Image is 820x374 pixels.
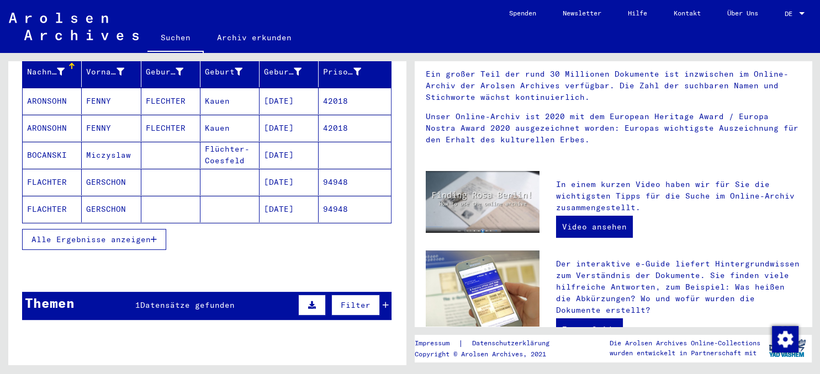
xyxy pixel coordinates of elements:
a: Datenschutzerklärung [463,338,563,349]
mat-cell: FLECHTER [141,115,200,141]
span: Datensätze gefunden [140,300,235,310]
mat-cell: [DATE] [260,88,319,114]
div: Vorname [86,66,124,78]
mat-cell: GERSCHON [82,196,141,222]
mat-cell: ARONSOHN [23,115,82,141]
button: Filter [331,295,380,316]
p: Der interaktive e-Guide liefert Hintergrundwissen zum Verständnis der Dokumente. Sie finden viele... [556,258,801,316]
mat-header-cell: Prisoner # [319,56,390,87]
span: DE [785,10,797,18]
div: Prisoner # [323,63,377,81]
img: Arolsen_neg.svg [9,13,139,40]
div: Nachname [27,66,65,78]
p: Unser Online-Archiv ist 2020 mit dem European Heritage Award / Europa Nostra Award 2020 ausgezeic... [426,111,801,146]
div: Geburtsdatum [264,63,318,81]
a: Video ansehen [556,216,633,238]
mat-cell: 42018 [319,88,390,114]
mat-cell: FLACHTER [23,196,82,222]
mat-cell: [DATE] [260,169,319,195]
button: Alle Ergebnisse anzeigen [22,229,166,250]
mat-cell: Kauen [200,115,260,141]
p: Copyright © Arolsen Archives, 2021 [415,349,563,359]
mat-cell: FLACHTER [23,169,82,195]
div: Geburt‏ [205,63,259,81]
mat-header-cell: Nachname [23,56,82,87]
div: Geburt‏ [205,66,242,78]
div: | [415,338,563,349]
div: Zustimmung ändern [771,325,798,352]
img: eguide.jpg [426,250,539,327]
mat-header-cell: Geburt‏ [200,56,260,87]
mat-cell: Miczyslaw [82,142,141,168]
a: Impressum [415,338,458,349]
mat-cell: FLECHTER [141,88,200,114]
mat-cell: FENNY [82,88,141,114]
img: yv_logo.png [766,334,808,362]
mat-cell: [DATE] [260,142,319,168]
a: Zum e-Guide [556,318,623,340]
a: Archiv erkunden [204,24,305,51]
p: Ein großer Teil der rund 30 Millionen Dokumente ist inzwischen im Online-Archiv der Arolsen Archi... [426,68,801,103]
p: In einem kurzen Video haben wir für Sie die wichtigsten Tipps für die Suche im Online-Archiv zusa... [556,179,801,213]
mat-cell: [DATE] [260,196,319,222]
img: video.jpg [426,171,539,233]
p: wurden entwickelt in Partnerschaft mit [610,348,760,358]
p: Die Arolsen Archives Online-Collections [610,338,760,348]
mat-cell: 94948 [319,169,390,195]
div: Nachname [27,63,81,81]
mat-cell: BOCANSKI [23,142,82,168]
mat-cell: Flüchter-Coesfeld [200,142,260,168]
div: Prisoner # [323,66,361,78]
a: Suchen [147,24,204,53]
mat-cell: FENNY [82,115,141,141]
mat-cell: ARONSOHN [23,88,82,114]
mat-cell: 42018 [319,115,390,141]
mat-cell: 94948 [319,196,390,222]
div: Geburtsname [146,66,183,78]
div: Vorname [86,63,140,81]
mat-header-cell: Geburtsdatum [260,56,319,87]
span: 1 [135,300,140,310]
mat-cell: [DATE] [260,115,319,141]
mat-header-cell: Geburtsname [141,56,200,87]
div: Geburtsdatum [264,66,301,78]
mat-header-cell: Vorname [82,56,141,87]
mat-cell: Kauen [200,88,260,114]
span: Alle Ergebnisse anzeigen [31,234,151,244]
mat-cell: GERSCHON [82,169,141,195]
span: Filter [341,300,371,310]
div: Themen [25,293,75,313]
img: Zustimmung ändern [772,326,798,352]
div: Geburtsname [146,63,200,81]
